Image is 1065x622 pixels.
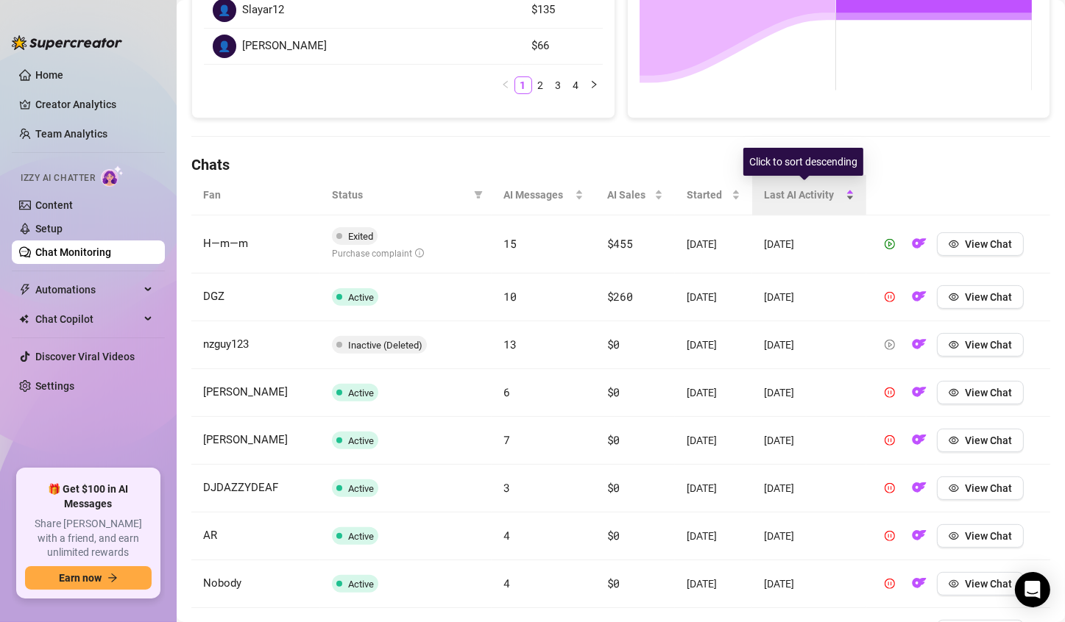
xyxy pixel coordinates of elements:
[348,387,374,398] span: Active
[514,76,532,94] li: 1
[949,387,959,398] span: eye
[907,476,931,500] button: OF
[503,576,510,590] span: 4
[675,321,751,369] td: [DATE]
[35,93,153,116] a: Creator Analytics
[567,76,585,94] li: 4
[474,190,483,199] span: filter
[907,429,931,452] button: OF
[503,528,510,543] span: 4
[35,380,74,392] a: Settings
[25,566,152,590] button: Earn nowarrow-right
[937,476,1024,500] button: View Chat
[675,465,751,512] td: [DATE]
[937,232,1024,256] button: View Chat
[965,578,1012,590] span: View Chat
[585,76,603,94] button: right
[752,175,866,215] th: Last AI Activity
[101,165,124,187] img: AI Chatter
[203,385,288,398] span: [PERSON_NAME]
[348,483,374,494] span: Active
[687,187,728,203] span: Started
[191,154,1050,175] h4: Chats
[675,369,751,417] td: [DATE]
[949,292,959,302] span: eye
[203,481,278,494] span: DJDAZZYDEAF
[675,512,751,560] td: [DATE]
[35,223,63,235] a: Setup
[59,572,102,584] span: Earn now
[492,175,595,215] th: AI Messages
[503,480,510,495] span: 3
[885,483,895,493] span: pause-circle
[607,576,620,590] span: $0
[348,531,374,542] span: Active
[585,76,603,94] li: Next Page
[550,76,567,94] li: 3
[607,528,620,543] span: $0
[35,246,111,258] a: Chat Monitoring
[503,432,510,447] span: 7
[35,307,140,331] span: Chat Copilot
[203,529,217,542] span: AR
[590,80,598,89] span: right
[907,342,931,354] a: OF
[885,239,895,249] span: play-circle
[912,480,927,495] img: OF
[912,432,927,447] img: OF
[25,482,152,511] span: 🎁 Get $100 in AI Messages
[607,187,652,203] span: AI Sales
[907,524,931,548] button: OF
[503,385,510,399] span: 6
[595,175,676,215] th: AI Sales
[533,77,549,93] a: 2
[937,333,1024,357] button: View Chat
[743,148,863,176] div: Click to sort descending
[348,231,373,242] span: Exited
[937,524,1024,548] button: View Chat
[607,432,620,447] span: $0
[12,35,122,50] img: logo-BBDzfeDw.svg
[348,292,374,303] span: Active
[515,77,531,93] a: 1
[551,77,567,93] a: 3
[949,579,959,589] span: eye
[35,69,63,81] a: Home
[568,77,584,93] a: 4
[501,80,510,89] span: left
[503,236,516,251] span: 15
[752,417,866,465] td: [DATE]
[907,437,931,449] a: OF
[348,579,374,590] span: Active
[885,387,895,398] span: pause-circle
[607,289,633,304] span: $260
[965,387,1012,398] span: View Chat
[503,337,516,351] span: 13
[907,572,931,596] button: OF
[242,37,327,55] span: [PERSON_NAME]
[497,76,514,94] button: left
[965,530,1012,542] span: View Chat
[531,1,593,19] article: $135
[752,321,866,369] td: [DATE]
[912,385,927,399] img: OF
[1015,572,1050,607] div: Open Intercom Messenger
[532,76,550,94] li: 2
[912,528,927,543] img: OF
[912,576,927,590] img: OF
[885,292,895,302] span: pause-circle
[203,237,248,250] span: H—m—m
[607,385,620,399] span: $0
[937,381,1024,404] button: View Chat
[912,337,927,351] img: OF
[35,351,135,362] a: Discover Viral Videos
[607,337,620,351] span: $0
[949,239,959,249] span: eye
[965,482,1012,494] span: View Chat
[907,390,931,401] a: OF
[503,187,571,203] span: AI Messages
[907,381,931,404] button: OF
[203,337,249,351] span: nzguy123
[675,215,751,274] td: [DATE]
[937,285,1024,309] button: View Chat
